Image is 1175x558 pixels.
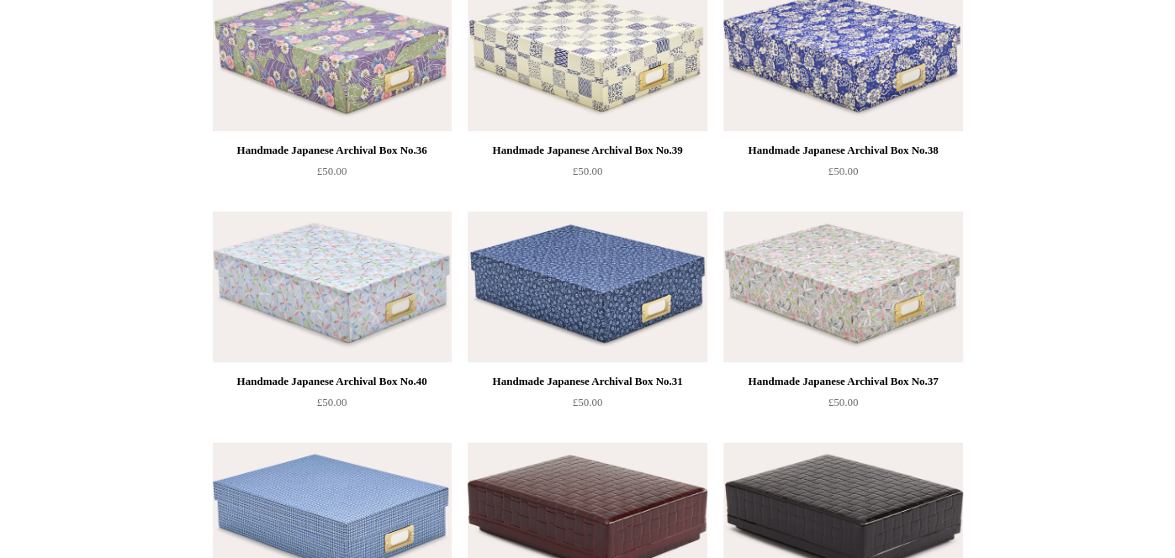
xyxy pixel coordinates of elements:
[723,140,962,209] a: Handmade Japanese Archival Box No.38 £50.00
[573,165,603,177] span: £50.00
[723,211,962,362] a: Handmade Japanese Archival Box No.37 Handmade Japanese Archival Box No.37
[468,371,707,440] a: Handmade Japanese Archival Box No.31 £50.00
[317,396,347,408] span: £50.00
[468,211,707,362] a: Handmade Japanese Archival Box No.31 Handmade Japanese Archival Box No.31
[573,396,603,408] span: £50.00
[468,140,707,209] a: Handmade Japanese Archival Box No.39 £50.00
[472,140,702,161] div: Handmade Japanese Archival Box No.39
[728,140,958,161] div: Handmade Japanese Archival Box No.38
[213,140,452,209] a: Handmade Japanese Archival Box No.36 £50.00
[213,211,452,362] img: Handmade Japanese Archival Box No.40
[728,371,958,392] div: Handmade Japanese Archival Box No.37
[468,211,707,362] img: Handmade Japanese Archival Box No.31
[217,371,447,392] div: Handmade Japanese Archival Box No.40
[213,211,452,362] a: Handmade Japanese Archival Box No.40 Handmade Japanese Archival Box No.40
[472,371,702,392] div: Handmade Japanese Archival Box No.31
[828,165,859,177] span: £50.00
[317,165,347,177] span: £50.00
[217,140,447,161] div: Handmade Japanese Archival Box No.36
[723,211,962,362] img: Handmade Japanese Archival Box No.37
[828,396,859,408] span: £50.00
[723,371,962,440] a: Handmade Japanese Archival Box No.37 £50.00
[213,371,452,440] a: Handmade Japanese Archival Box No.40 £50.00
